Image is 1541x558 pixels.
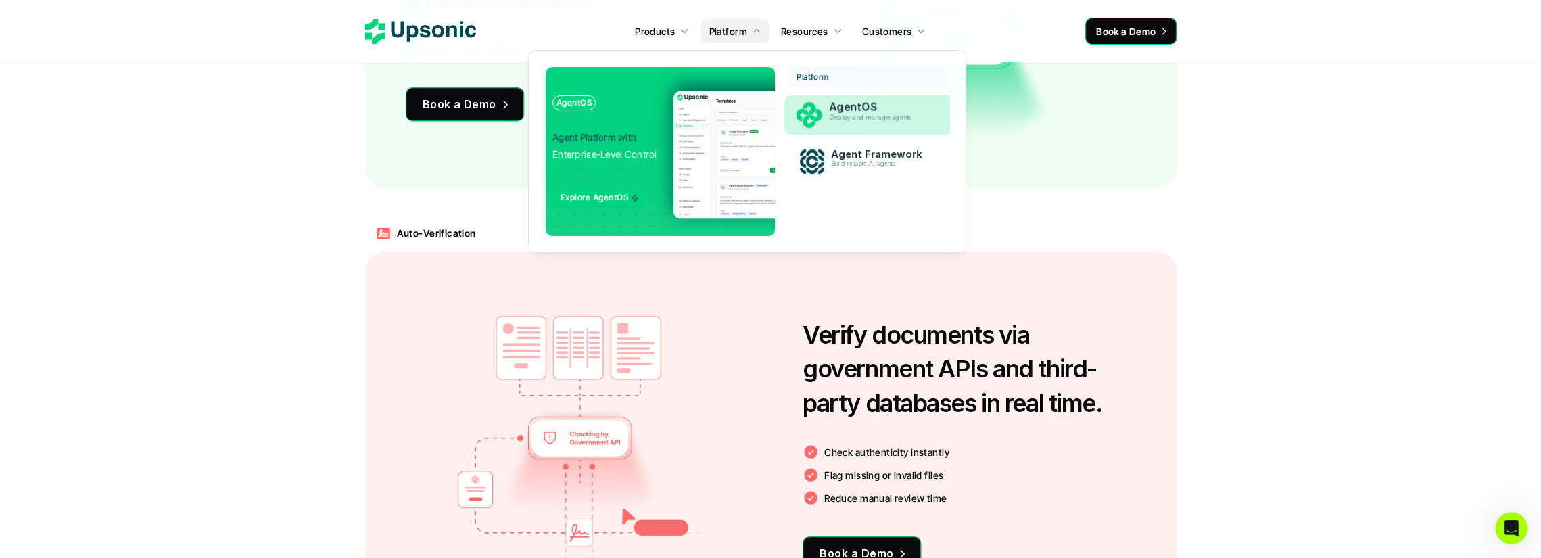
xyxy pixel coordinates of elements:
a: Agent FrameworkBuild reliable AI agents [788,143,949,181]
p: Reduce manual review time [824,491,947,505]
a: Book a Demo [406,87,524,121]
p: Agent Framework [830,148,930,160]
span: Explore AgentOS [561,192,628,202]
p: Deploy and manage agents [828,114,932,121]
p: Flag missing or invalid files [824,468,943,482]
p: Check authenticity instantly [824,445,949,459]
a: AgentOSAgent Platform withEnterprise-Level ControlExplore AgentOS [546,67,775,236]
span: Agent Platform with [552,131,636,143]
span: Explore AgentOS [552,187,644,208]
span: Book a Demo [1096,26,1156,37]
p: AgentOS [828,101,933,114]
p: Platform [797,72,829,82]
p: Products [635,24,675,39]
p: Build reliable AI agents [830,160,929,168]
p: Customers [862,24,912,39]
a: AgentOSDeploy and manage agents [784,95,953,135]
iframe: Intercom live chat [1495,512,1527,544]
h3: Verify documents via government APIs and third-party databases in real time. [803,318,1136,420]
p: Platform [709,24,746,39]
a: Products [627,19,697,43]
p: AgentOS [556,98,592,108]
p: Resources [781,24,828,39]
p: Auto-Verification [397,226,476,240]
span: Enterprise-Level Control [552,148,657,160]
span: Book a Demo [423,97,496,111]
